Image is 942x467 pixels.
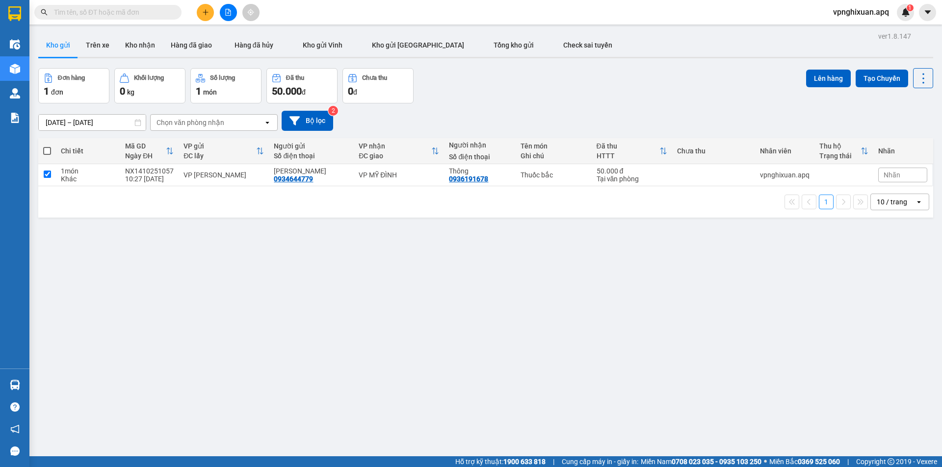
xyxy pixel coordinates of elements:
div: Trạng thái [819,152,861,160]
input: Select a date range. [39,115,146,130]
sup: 2 [328,106,338,116]
div: 0936191678 [449,175,488,183]
div: 10 / trang [877,197,907,207]
span: | [847,456,849,467]
span: 1 [44,85,49,97]
div: Số điện thoại [449,153,511,161]
sup: 1 [907,4,914,11]
div: Đơn hàng [58,74,85,81]
div: Thông [449,167,511,175]
div: VP [PERSON_NAME] [183,171,264,179]
div: Tên món [521,142,586,150]
button: aim [242,4,260,21]
span: Miền Nam [641,456,761,467]
div: VP nhận [359,142,431,150]
span: 0 [348,85,353,97]
span: 1 [908,4,912,11]
span: đ [302,88,306,96]
div: VP MỸ ĐÌNH [359,171,439,179]
span: kg [127,88,134,96]
img: logo-vxr [8,6,21,21]
div: Thuốc bắc [521,171,586,179]
button: Đơn hàng1đơn [38,68,109,103]
svg: open [263,119,271,126]
span: Check sai tuyến [563,41,612,49]
span: search [41,9,48,16]
button: Kho gửi [38,33,78,57]
div: 10:27 [DATE] [125,175,174,183]
div: Khối lượng [134,74,164,81]
div: Bác Hùng [274,167,349,175]
span: 0 [120,85,125,97]
div: Chi tiết [61,147,115,155]
div: 50.000 đ [597,167,667,175]
div: Nhãn [878,147,927,155]
img: icon-new-feature [901,8,910,17]
th: Toggle SortBy [179,138,269,164]
span: đ [353,88,357,96]
span: Tổng kho gửi [494,41,534,49]
div: Số điện thoại [274,152,349,160]
span: plus [202,9,209,16]
span: Kho gửi Vinh [303,41,342,49]
div: Khác [61,175,115,183]
strong: 1900 633 818 [503,458,546,466]
th: Toggle SortBy [120,138,179,164]
div: Thu hộ [819,142,861,150]
button: 1 [819,195,834,209]
button: plus [197,4,214,21]
button: Khối lượng0kg [114,68,185,103]
div: Người nhận [449,141,511,149]
img: warehouse-icon [10,88,20,98]
span: Cung cấp máy in - giấy in: [562,456,638,467]
button: Bộ lọc [282,111,333,131]
span: vpnghixuan.apq [825,6,897,18]
div: Chưa thu [677,147,750,155]
span: 50.000 [272,85,302,97]
div: Chọn văn phòng nhận [157,118,224,127]
span: copyright [888,458,894,465]
div: Nhân viên [760,147,810,155]
strong: 0708 023 035 - 0935 103 250 [672,458,761,466]
div: ĐC giao [359,152,431,160]
button: Trên xe [78,33,117,57]
div: Đã thu [597,142,659,150]
img: warehouse-icon [10,64,20,74]
span: món [203,88,217,96]
button: Kho nhận [117,33,163,57]
span: đơn [51,88,63,96]
button: Tạo Chuyến [856,70,908,87]
img: warehouse-icon [10,39,20,49]
div: HTTT [597,152,659,160]
div: Mã GD [125,142,166,150]
th: Toggle SortBy [814,138,873,164]
div: Đã thu [286,74,304,81]
img: warehouse-icon [10,380,20,390]
div: ĐC lấy [183,152,256,160]
span: file-add [225,9,232,16]
div: Chưa thu [362,74,387,81]
span: Hàng đã hủy [235,41,273,49]
div: 1 món [61,167,115,175]
span: aim [247,9,254,16]
svg: open [915,198,923,206]
span: ⚪️ [764,460,767,464]
div: ver 1.8.147 [878,31,911,42]
span: caret-down [923,8,932,17]
span: Miền Bắc [769,456,840,467]
div: Ghi chú [521,152,586,160]
th: Toggle SortBy [592,138,672,164]
div: Ngày ĐH [125,152,166,160]
button: Hàng đã giao [163,33,220,57]
button: Đã thu50.000đ [266,68,338,103]
span: message [10,446,20,456]
div: NX1410251057 [125,167,174,175]
button: caret-down [919,4,936,21]
span: Kho gửi [GEOGRAPHIC_DATA] [372,41,464,49]
div: Số lượng [210,74,235,81]
th: Toggle SortBy [354,138,444,164]
img: solution-icon [10,113,20,123]
div: Tại văn phòng [597,175,667,183]
button: file-add [220,4,237,21]
div: VP gửi [183,142,256,150]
